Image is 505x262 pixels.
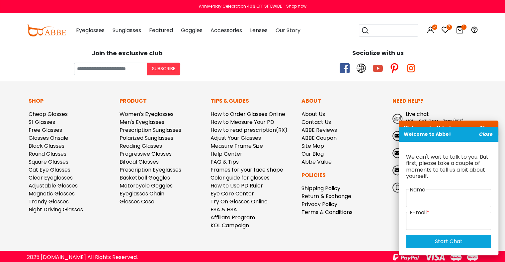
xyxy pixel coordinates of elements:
a: Trendy Glasses [29,198,69,205]
a: Free Glasses [29,126,62,134]
a: FSA & HSA [210,206,237,213]
a: Eyeglasses Chain [120,190,164,197]
a: Glasses Case [120,198,154,205]
a: Motorcycle Goggles [120,182,173,189]
a: Bifocal Glasses [120,158,159,166]
a: Women's Eyeglasses [120,110,174,118]
a: Clear Eyeglasses [29,174,73,182]
a: Basketball Goggles [120,174,170,182]
p: We can't wait to talk to you. But first, please take a couple of moments to tell us a bit about y... [406,154,491,179]
a: Affiliate Program [210,214,255,221]
a: 7 [441,27,449,35]
i: Close [479,131,492,137]
p: Welcome to Abbe! [399,127,498,142]
a: Prescription Eyeglasses [120,166,181,174]
a: Men's Eyeglasses [120,118,164,126]
a: Frames for your face shape [210,166,283,174]
span: Accessories [210,26,242,34]
a: $1 Glasses [29,118,55,126]
a: KOL Campaign [210,222,249,229]
a: Eye Care Center [210,190,254,197]
a: Magnetic Glasses [29,190,75,197]
a: About Us [301,110,325,118]
label: Name [409,186,426,194]
a: Abbe Value [301,158,332,166]
a: ABBE Coupon [301,134,337,142]
a: Site Map [301,142,324,150]
a: Our Blog [301,150,324,158]
a: Shipping Policy [301,184,340,192]
a: Progressive Glasses [120,150,172,158]
p: Tips & Guides [210,97,295,105]
a: Customer Service Department [EMAIL_ADDRESS][DOMAIN_NAME] [392,128,477,141]
a: Prescription Sunglasses [120,126,181,134]
label: E-mail [409,209,430,217]
span: pinterest [389,63,399,73]
a: Privacy Policy [301,200,337,208]
span: instagram [406,63,416,73]
button: Subscribe [147,63,180,75]
a: Terms & Conditions [301,208,353,216]
input: Your email [74,63,147,75]
a: Start Chat [406,235,491,248]
i: 1 [461,25,466,30]
span: twitter [356,63,366,73]
div: Socialize with us [256,48,500,57]
div: Join the exclusive club [5,47,249,58]
span: Eyeglasses [76,26,105,34]
a: Help Center [210,150,242,158]
a: Black Glasses [29,142,64,150]
a: Round Glasses [29,150,66,158]
a: FAQ & Tips [210,158,239,166]
a: Polarized Sunglasses [120,134,173,142]
span: Featured [149,26,173,34]
i: Close [479,125,492,131]
a: How to Order Glasses Online [210,110,285,118]
p: Product [120,97,204,105]
span: Live chat [406,110,429,118]
span: Lenses [250,26,268,34]
span: MON - SAT: 9am - 7pm (PST) [406,118,463,124]
a: Suggestions [EMAIL_ADDRESS][DOMAIN_NAME] [392,162,477,176]
span: facebook [340,63,350,73]
a: Measure Frame Size [210,142,263,150]
a: Cheap Glasses [29,110,68,118]
img: abbeglasses.com [27,25,66,36]
div: Anniversay Celebration 40% OFF SITEWIDE [199,3,282,9]
a: Contact Us [301,118,331,126]
a: 1 [456,27,464,35]
a: Glasses Onsale [29,134,68,142]
div: 2025 [DOMAIN_NAME] All Rights Reserved. [27,253,138,261]
a: Shop now [283,3,306,9]
a: Try On Glasses Online [210,198,268,205]
p: Welcome to Abbe! [399,121,498,135]
a: How to Measure Your PD [210,118,274,126]
a: Adjustable Glasses [29,182,78,189]
a: How to read prescription(RX) [210,126,288,134]
span: youtube [373,63,383,73]
a: Return & Exchange [301,192,351,200]
a: Complaints [EMAIL_ADDRESS][DOMAIN_NAME] [392,145,477,159]
a: Reading Glasses [120,142,162,150]
a: Call: [PHONE_NUMBER] MON - SAT: 9am - 4pm (PST) [392,179,477,193]
p: Shop [29,97,113,105]
a: Adjust Your Glasses [210,134,261,142]
a: Square Glasses [29,158,68,166]
span: Goggles [181,26,203,34]
a: Night Driving Glasses [29,206,83,213]
i: 7 [447,25,452,30]
a: ABBE Reviews [301,126,337,134]
p: Need Help? [392,97,477,105]
p: About [301,97,386,105]
a: Live chat MON - SAT: 9am - 7pm (PST) [392,110,477,124]
p: Policies [301,171,386,179]
a: How to Use PD Ruler [210,182,263,189]
div: Shop now [286,3,306,9]
a: Color guide for glasses [210,174,270,182]
span: Sunglasses [113,26,141,34]
a: Cat Eye Glasses [29,166,70,174]
span: Our Story [276,26,300,34]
